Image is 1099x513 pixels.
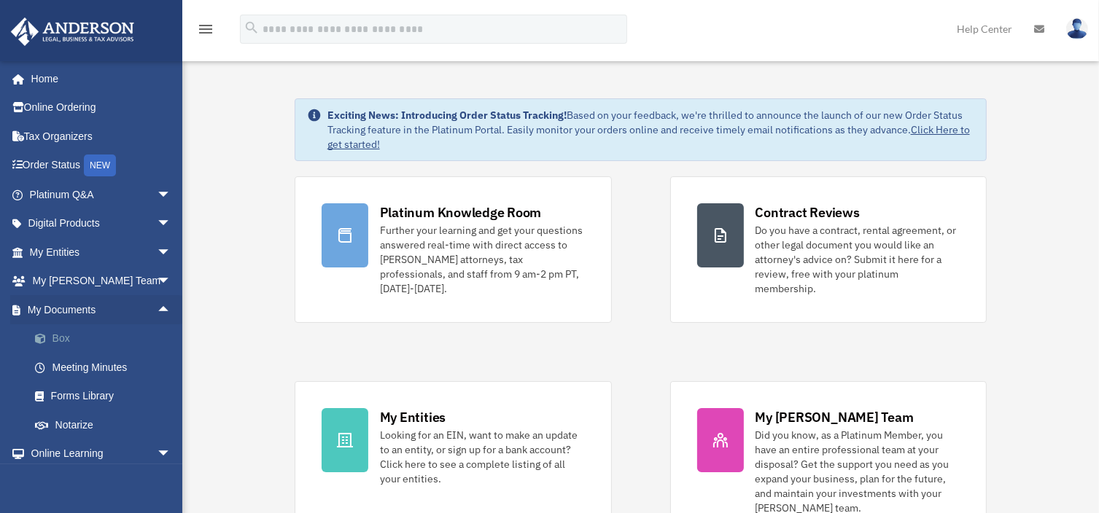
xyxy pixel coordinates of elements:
[10,238,193,267] a: My Entitiesarrow_drop_down
[157,267,186,297] span: arrow_drop_down
[380,203,542,222] div: Platinum Knowledge Room
[380,428,585,486] div: Looking for an EIN, want to make an update to an entity, or sign up for a bank account? Click her...
[10,151,193,181] a: Order StatusNEW
[7,17,139,46] img: Anderson Advisors Platinum Portal
[20,324,193,353] a: Box
[10,122,193,151] a: Tax Organizers
[380,223,585,296] div: Further your learning and get your questions answered real-time with direct access to [PERSON_NAM...
[756,203,860,222] div: Contract Reviews
[327,123,970,151] a: Click Here to get started!
[157,439,186,469] span: arrow_drop_down
[756,408,914,426] div: My [PERSON_NAME] Team
[197,26,214,38] a: menu
[84,154,116,176] div: NEW
[20,382,193,411] a: Forms Library
[157,209,186,239] span: arrow_drop_down
[327,109,567,122] strong: Exciting News: Introducing Order Status Tracking!
[10,295,193,324] a: My Documentsarrow_drop_up
[20,353,193,382] a: Meeting Minutes
[157,295,186,325] span: arrow_drop_up
[10,64,186,93] a: Home
[157,238,186,267] span: arrow_drop_down
[295,176,612,323] a: Platinum Knowledge Room Further your learning and get your questions answered real-time with dire...
[20,410,193,439] a: Notarize
[197,20,214,38] i: menu
[327,108,975,152] div: Based on your feedback, we're thrilled to announce the launch of our new Order Status Tracking fe...
[10,439,193,469] a: Online Learningarrow_drop_down
[670,176,987,323] a: Contract Reviews Do you have a contract, rental agreement, or other legal document you would like...
[244,20,260,36] i: search
[10,93,193,122] a: Online Ordering
[10,209,193,238] a: Digital Productsarrow_drop_down
[380,408,446,426] div: My Entities
[157,180,186,210] span: arrow_drop_down
[756,223,960,296] div: Do you have a contract, rental agreement, or other legal document you would like an attorney's ad...
[1066,18,1088,39] img: User Pic
[10,267,193,296] a: My [PERSON_NAME] Teamarrow_drop_down
[10,180,193,209] a: Platinum Q&Aarrow_drop_down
